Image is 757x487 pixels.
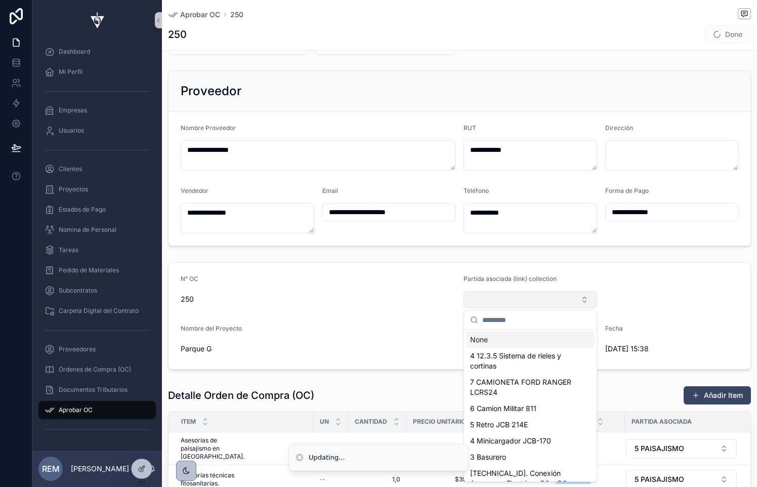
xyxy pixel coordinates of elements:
[464,187,489,194] span: Teléfono
[470,377,578,397] span: 7 CAMIONETA FORD RANGER LCRS24
[635,443,684,454] span: 5 PAISAJISMO
[181,324,242,332] span: Nombre del Proyecto
[59,106,87,114] span: Empresas
[59,406,93,414] span: Aprobar OC
[466,332,595,348] div: None
[59,127,84,135] span: Usuarios
[470,420,528,430] span: 5 Retro JCB 214E
[59,386,128,394] span: Documentos Tributarios
[181,187,208,194] span: Vendedor
[470,351,578,371] span: 4 12.3.5 Sistema de rieles y cortinas
[38,63,156,81] a: Mi Perfil
[38,401,156,419] a: Aprobar OC
[38,180,156,198] a: Proyectos
[59,185,88,193] span: Proyectos
[605,344,739,354] span: [DATE] 15:38
[626,439,737,458] button: Select Button
[38,381,156,399] a: Documentos Tributarios
[181,344,455,354] span: Parque G
[59,48,90,56] span: Dashboard
[413,418,466,426] span: Precio Unitario
[59,266,119,274] span: Pedido de Materiales
[464,124,476,132] span: RUT
[319,475,325,483] span: --
[168,388,314,402] h1: Detalle Orden de Compra (OC)
[38,121,156,140] a: Usuarios
[684,386,751,404] button: Añadir Item
[59,206,106,214] span: Estados de Pago
[59,366,131,374] span: Órdenes de Compra (OC)
[354,475,400,483] span: 1,0
[59,246,78,254] span: Tareas
[181,418,196,426] span: Item
[464,291,597,308] button: Select Button
[38,281,156,300] a: Subcontratos
[38,200,156,219] a: Estados de Pago
[71,464,129,474] p: [PERSON_NAME]
[38,221,156,239] a: Nomina de Personal
[42,463,60,475] span: REM
[59,68,82,76] span: Mi Perfil
[355,418,387,426] span: Cantidad
[320,418,329,426] span: Un
[59,226,116,234] span: Nomina de Personal
[605,324,623,332] span: Fecha
[181,275,198,282] span: N° OC
[605,187,649,194] span: Forma de Pago
[605,124,633,132] span: Dirección
[181,83,241,99] h2: Proveedor
[181,294,455,304] span: 250
[464,275,557,282] span: Partida asociada (link) collection
[38,241,156,259] a: Tareas
[470,436,551,446] span: 4 Minicargador JCB-170
[412,475,479,483] span: $39.486
[180,10,220,20] span: Aprobar OC
[38,340,156,358] a: Proveedores
[38,360,156,379] a: Órdenes de Compra (OC)
[322,187,338,194] span: Email
[168,10,220,20] a: Aprobar OC
[59,307,139,315] span: Carpeta Digital del Contrato
[309,453,345,463] div: Updating...
[181,436,307,461] span: Asesorías de paisajismo en [GEOGRAPHIC_DATA].
[32,40,162,451] div: scrollable content
[38,302,156,320] a: Carpeta Digital del Contrato
[38,101,156,119] a: Empresas
[470,403,536,414] span: 6 Camion Militar 811
[38,160,156,178] a: Clientes
[635,474,684,484] span: 5 PAISAJISMO
[181,124,236,132] span: Nombre Proveedor
[38,43,156,61] a: Dashboard
[85,12,109,28] img: App logo
[168,27,187,42] h1: 250
[59,345,96,353] span: Proveedores
[230,10,243,20] a: 250
[59,165,82,173] span: Clientes
[470,452,506,462] span: 3 Basurero
[38,261,156,279] a: Pedido de Materiales
[632,418,692,426] span: Partida asociada
[59,287,97,295] span: Subcontratos
[464,330,597,481] div: Suggestions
